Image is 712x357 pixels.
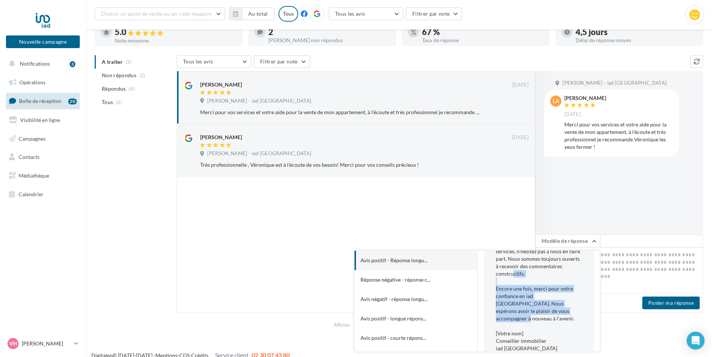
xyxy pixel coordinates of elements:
[355,328,457,348] button: Avis positif - courte répons...
[20,60,50,67] span: Notifications
[535,235,600,247] button: Modèle de réponse
[355,270,457,289] button: Réponse négative - réponse c...
[360,315,426,322] span: Avis positif - longue répons...
[360,257,428,264] span: Avis positif - Réponse longu...
[70,61,75,67] div: 3
[19,135,45,141] span: Campagnes
[254,55,310,68] button: Filtrer par note
[564,121,673,151] div: Merci pour vos services et votre aide pour la vente de mon appartement, à l’écoute et très profes...
[19,98,62,104] span: Boîte de réception
[229,7,274,20] button: Au total
[512,134,529,141] span: [DATE]
[642,297,700,309] button: Poster ma réponse
[268,38,390,43] div: [PERSON_NAME] non répondus
[116,99,122,105] span: (6)
[4,93,81,109] a: Boîte de réception20
[687,332,705,350] div: Open Intercom Messenger
[553,97,559,105] span: LA
[360,295,428,303] span: Avis négatif - réponse longu...
[19,172,49,179] span: Médiathèque
[200,134,242,141] div: [PERSON_NAME]
[19,154,40,160] span: Contacts
[512,82,529,88] span: [DATE]
[334,322,350,329] span: Afficher
[200,81,242,88] div: [PERSON_NAME]
[183,58,213,65] span: Tous les avis
[102,85,126,93] span: Répondus
[576,38,697,43] div: Délai de réponse moyen
[129,86,135,92] span: (4)
[564,111,581,118] span: [DATE]
[207,150,311,157] span: [PERSON_NAME] - iad [GEOGRAPHIC_DATA]
[422,38,544,43] div: Taux de réponse
[4,131,81,147] a: Campagnes
[102,72,136,79] span: Non répondus
[6,35,80,48] button: Nouvelle campagne
[360,334,426,342] span: Avis positif - courte répons...
[4,168,81,184] a: Médiathèque
[95,7,225,20] button: Choisir un point de vente ou un code magasin
[268,28,390,36] div: 2
[422,28,544,36] div: 67 %
[4,56,78,72] button: Notifications 3
[564,95,606,101] div: [PERSON_NAME]
[102,98,113,106] span: Tous
[355,309,457,328] button: Avis positif - longue répons...
[19,79,45,85] span: Opérations
[4,187,81,202] a: Calendrier
[355,251,457,270] button: Avis positif - Réponse longu...
[9,340,17,347] span: VH
[115,28,236,37] div: 5.0
[139,72,146,78] span: (2)
[101,10,211,17] span: Choisir un point de vente ou un code magasin
[406,7,462,20] button: Filtrer par note
[576,28,697,36] div: 4,5 jours
[360,276,431,284] span: Réponse négative - réponse c...
[329,7,403,20] button: Tous les avis
[6,336,80,351] a: VH [PERSON_NAME]
[115,38,236,43] div: Note moyenne
[4,112,81,128] a: Visibilité en ligne
[278,6,298,22] div: Tous
[20,117,60,123] span: Visibilité en ligne
[68,98,77,104] div: 20
[22,340,71,347] p: [PERSON_NAME]
[177,55,251,68] button: Tous les avis
[19,191,44,197] span: Calendrier
[4,149,81,165] a: Contacts
[563,80,667,87] span: [PERSON_NAME] - iad [GEOGRAPHIC_DATA]
[207,98,311,104] span: [PERSON_NAME] - iad [GEOGRAPHIC_DATA]
[4,75,81,90] a: Opérations
[200,161,480,169] div: Très professionnelle , Véronique est à l’écoute de vos besoin! Merci pour vos conseils précieux !
[335,10,365,17] span: Tous les avis
[355,289,457,309] button: Avis négatif - réponse longu...
[242,7,274,20] button: Au total
[200,109,480,116] div: Merci pour vos services et votre aide pour la vente de mon appartement, à l’écoute et très profes...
